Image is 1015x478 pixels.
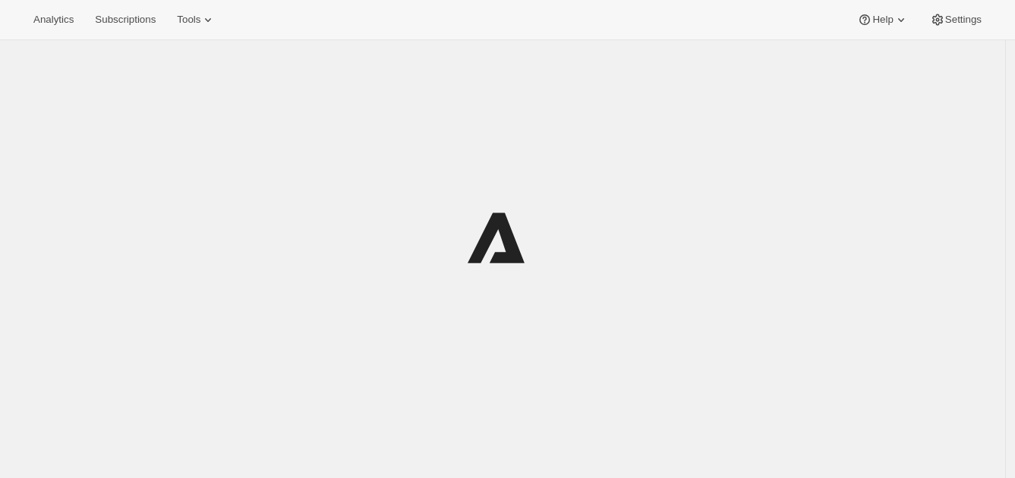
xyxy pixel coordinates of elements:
span: Tools [177,14,200,26]
span: Help [872,14,893,26]
span: Subscriptions [95,14,156,26]
button: Subscriptions [86,9,165,30]
span: Analytics [33,14,74,26]
button: Help [848,9,917,30]
button: Tools [168,9,225,30]
span: Settings [945,14,982,26]
button: Settings [921,9,991,30]
button: Analytics [24,9,83,30]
